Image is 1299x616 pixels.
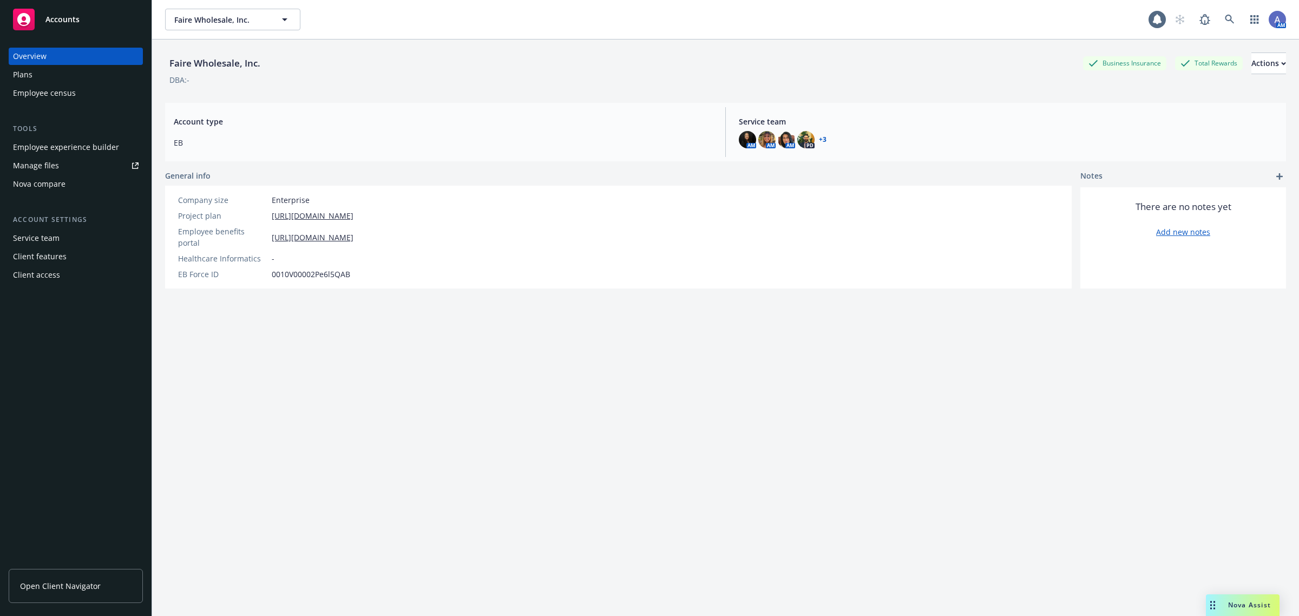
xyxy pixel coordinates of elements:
[13,48,47,65] div: Overview
[165,170,211,181] span: General info
[45,15,80,24] span: Accounts
[1206,594,1280,616] button: Nova Assist
[778,131,795,148] img: photo
[9,48,143,65] a: Overview
[9,4,143,35] a: Accounts
[9,157,143,174] a: Manage files
[1219,9,1241,30] a: Search
[178,253,267,264] div: Healthcare Informatics
[9,248,143,265] a: Client features
[272,232,353,243] a: [URL][DOMAIN_NAME]
[13,157,59,174] div: Manage files
[1194,9,1216,30] a: Report a Bug
[1251,53,1286,74] button: Actions
[13,139,119,156] div: Employee experience builder
[9,123,143,134] div: Tools
[20,580,101,592] span: Open Client Navigator
[165,9,300,30] button: Faire Wholesale, Inc.
[178,268,267,280] div: EB Force ID
[1228,600,1271,610] span: Nova Assist
[178,210,267,221] div: Project plan
[178,194,267,206] div: Company size
[1169,9,1191,30] a: Start snowing
[1273,170,1286,183] a: add
[739,116,1277,127] span: Service team
[1269,11,1286,28] img: photo
[272,268,350,280] span: 0010V00002Pe6l5QAB
[9,175,143,193] a: Nova compare
[9,66,143,83] a: Plans
[13,66,32,83] div: Plans
[1156,226,1210,238] a: Add new notes
[1244,9,1265,30] a: Switch app
[169,74,189,86] div: DBA: -
[1206,594,1219,616] div: Drag to move
[797,131,815,148] img: photo
[9,214,143,225] div: Account settings
[1083,56,1166,70] div: Business Insurance
[758,131,776,148] img: photo
[819,136,826,143] a: +3
[165,56,265,70] div: Faire Wholesale, Inc.
[13,248,67,265] div: Client features
[178,226,267,248] div: Employee benefits portal
[1136,200,1231,213] span: There are no notes yet
[272,194,310,206] span: Enterprise
[9,266,143,284] a: Client access
[174,137,712,148] span: EB
[1175,56,1243,70] div: Total Rewards
[1080,170,1103,183] span: Notes
[272,210,353,221] a: [URL][DOMAIN_NAME]
[272,253,274,264] span: -
[9,230,143,247] a: Service team
[9,139,143,156] a: Employee experience builder
[13,175,65,193] div: Nova compare
[174,14,268,25] span: Faire Wholesale, Inc.
[13,230,60,247] div: Service team
[739,131,756,148] img: photo
[9,84,143,102] a: Employee census
[13,84,76,102] div: Employee census
[13,266,60,284] div: Client access
[174,116,712,127] span: Account type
